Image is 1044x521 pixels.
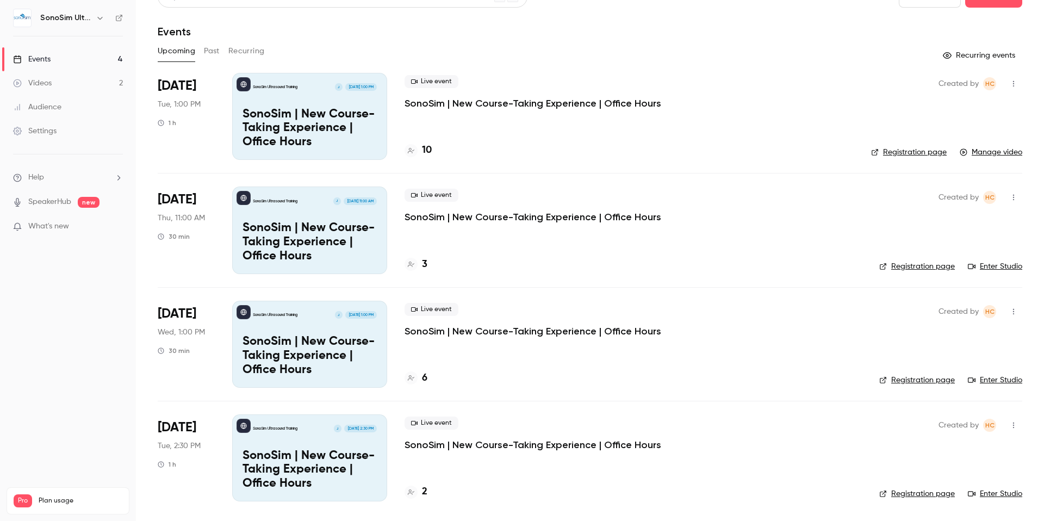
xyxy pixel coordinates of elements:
[158,327,205,338] span: Wed, 1:00 PM
[405,325,661,338] a: SonoSim | New Course-Taking Experience | Office Hours
[253,312,297,318] p: SonoSim Ultrasound Training
[158,99,201,110] span: Tue, 1:00 PM
[40,13,91,23] h6: SonoSim Ultrasound Training
[983,77,996,90] span: Holly Clark
[344,197,376,205] span: [DATE] 11:00 AM
[28,196,71,208] a: SpeakerHub
[334,83,343,91] div: J
[985,419,995,432] span: HC
[253,84,297,90] p: SonoSim Ultrasound Training
[960,147,1022,158] a: Manage video
[253,426,297,431] p: SonoSim Ultrasound Training
[158,119,176,127] div: 1 h
[158,419,196,436] span: [DATE]
[345,311,376,319] span: [DATE] 1:00 PM
[333,424,342,433] div: J
[939,419,979,432] span: Created by
[13,172,123,183] li: help-dropdown-opener
[158,42,195,60] button: Upcoming
[243,335,377,377] p: SonoSim | New Course-Taking Experience | Office Hours
[28,172,44,183] span: Help
[158,213,205,224] span: Thu, 11:00 AM
[879,375,955,386] a: Registration page
[405,371,427,386] a: 6
[985,305,995,318] span: HC
[204,42,220,60] button: Past
[333,197,341,206] div: J
[422,257,427,272] h4: 3
[158,25,191,38] h1: Events
[983,191,996,204] span: Holly Clark
[158,301,215,388] div: Oct 1 Wed, 1:00 PM (America/Los Angeles)
[13,126,57,137] div: Settings
[405,75,458,88] span: Live event
[422,485,427,499] h4: 2
[968,488,1022,499] a: Enter Studio
[422,143,432,158] h4: 10
[13,78,52,89] div: Videos
[968,375,1022,386] a: Enter Studio
[243,108,377,150] p: SonoSim | New Course-Taking Experience | Office Hours
[158,191,196,208] span: [DATE]
[232,187,387,274] a: SonoSim | New Course-Taking Experience | Office HoursSonoSim Ultrasound TrainingJ[DATE] 11:00 AMS...
[405,189,458,202] span: Live event
[228,42,265,60] button: Recurring
[985,191,995,204] span: HC
[158,73,215,160] div: Sep 23 Tue, 1:00 PM (America/Los Angeles)
[983,305,996,318] span: Holly Clark
[232,414,387,501] a: SonoSim | New Course-Taking Experience | Office HoursSonoSim Ultrasound TrainingJ[DATE] 2:30 PMSo...
[232,301,387,388] a: SonoSim | New Course-Taking Experience | Office HoursSonoSim Ultrasound TrainingJ[DATE] 1:00 PMSo...
[14,9,31,27] img: SonoSim Ultrasound Training
[243,449,377,491] p: SonoSim | New Course-Taking Experience | Office Hours
[939,191,979,204] span: Created by
[983,419,996,432] span: Holly Clark
[14,494,32,507] span: Pro
[78,197,100,208] span: new
[334,311,343,319] div: J
[871,147,947,158] a: Registration page
[253,199,297,204] p: SonoSim Ultrasound Training
[13,54,51,65] div: Events
[879,488,955,499] a: Registration page
[344,425,376,432] span: [DATE] 2:30 PM
[345,83,376,91] span: [DATE] 1:00 PM
[158,460,176,469] div: 1 h
[158,77,196,95] span: [DATE]
[938,47,1022,64] button: Recurring events
[405,143,432,158] a: 10
[158,346,190,355] div: 30 min
[405,438,661,451] a: SonoSim | New Course-Taking Experience | Office Hours
[405,485,427,499] a: 2
[28,221,69,232] span: What's new
[405,417,458,430] span: Live event
[158,305,196,322] span: [DATE]
[968,261,1022,272] a: Enter Studio
[158,232,190,241] div: 30 min
[232,73,387,160] a: SonoSim | New Course-Taking Experience | Office HoursSonoSim Ultrasound TrainingJ[DATE] 1:00 PMSo...
[985,77,995,90] span: HC
[422,371,427,386] h4: 6
[405,257,427,272] a: 3
[243,221,377,263] p: SonoSim | New Course-Taking Experience | Office Hours
[405,210,661,224] a: SonoSim | New Course-Taking Experience | Office Hours
[158,441,201,451] span: Tue, 2:30 PM
[158,187,215,274] div: Sep 25 Thu, 11:00 AM (America/Los Angeles)
[939,305,979,318] span: Created by
[879,261,955,272] a: Registration page
[158,414,215,501] div: Oct 7 Tue, 2:30 PM (America/Los Angeles)
[39,497,122,505] span: Plan usage
[405,97,661,110] a: SonoSim | New Course-Taking Experience | Office Hours
[13,102,61,113] div: Audience
[939,77,979,90] span: Created by
[405,303,458,316] span: Live event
